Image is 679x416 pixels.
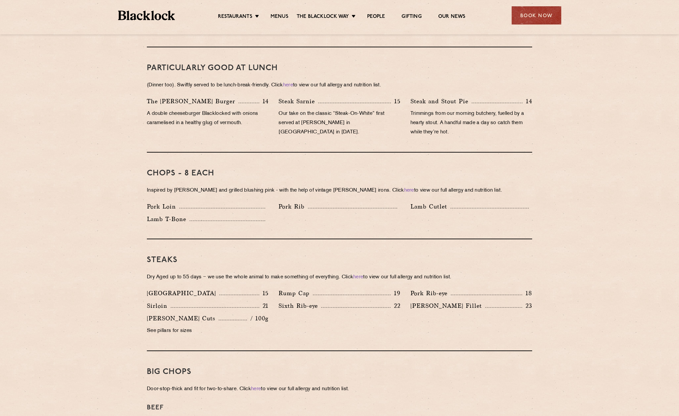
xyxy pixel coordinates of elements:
[278,301,321,310] p: Sixth Rib-eye
[147,368,532,376] h3: Big Chops
[512,6,561,24] div: Book Now
[147,326,269,336] p: See pillars for sizes
[522,301,532,310] p: 23
[278,202,308,211] p: Pork Rib
[259,289,269,298] p: 15
[402,14,421,21] a: Gifting
[391,97,401,106] p: 15
[259,97,269,106] p: 14
[523,97,532,106] p: 14
[522,289,532,298] p: 18
[147,404,532,412] h4: Beef
[278,109,400,137] p: Our take on the classic “Steak-On-White” first served at [PERSON_NAME] in [GEOGRAPHIC_DATA] in [D...
[404,188,414,193] a: here
[147,97,238,106] p: The [PERSON_NAME] Burger
[353,275,363,280] a: here
[410,97,472,106] p: Steak and Stout Pie
[147,273,532,282] p: Dry Aged up to 55 days − we use the whole animal to make something of everything. Click to view o...
[147,301,171,310] p: Sirloin
[367,14,385,21] a: People
[147,81,532,90] p: (Dinner too). Swiftly served to be lunch-break-friendly. Click to view our full allergy and nutri...
[278,97,318,106] p: Steak Sarnie
[410,289,451,298] p: Pork Rib-eye
[247,314,269,323] p: / 100g
[147,202,179,211] p: Pork Loin
[410,109,532,137] p: Trimmings from our morning butchery, fuelled by a hearty stout. A handful made a day so catch the...
[147,64,532,72] h3: PARTICULARLY GOOD AT LUNCH
[283,83,293,88] a: here
[410,202,450,211] p: Lamb Cutlet
[297,14,349,21] a: The Blacklock Way
[147,256,532,264] h3: Steaks
[147,186,532,195] p: Inspired by [PERSON_NAME] and grilled blushing pink - with the help of vintage [PERSON_NAME] iron...
[147,109,269,128] p: A double cheeseburger Blacklocked with onions caramelised in a healthy glug of vermouth.
[147,169,532,178] h3: Chops - 8 each
[218,14,252,21] a: Restaurants
[147,214,190,224] p: Lamb T-Bone
[278,289,313,298] p: Rump Cap
[259,301,269,310] p: 21
[391,301,401,310] p: 22
[118,11,175,20] img: BL_Textured_Logo-footer-cropped.svg
[147,385,532,394] p: Door-stop-thick and fit for two-to-share. Click to view our full allergy and nutrition list.
[147,314,219,323] p: [PERSON_NAME] Cuts
[147,289,219,298] p: [GEOGRAPHIC_DATA]
[251,387,261,392] a: here
[438,14,466,21] a: Our News
[271,14,288,21] a: Menus
[410,301,485,310] p: [PERSON_NAME] Fillet
[391,289,401,298] p: 19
